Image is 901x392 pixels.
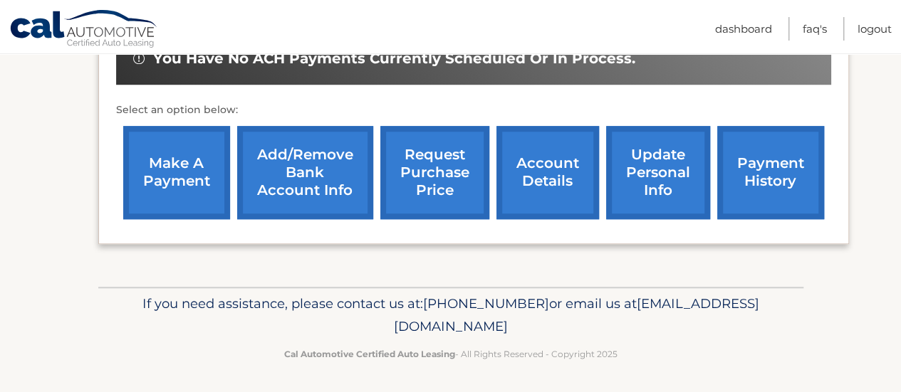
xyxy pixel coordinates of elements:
span: [PHONE_NUMBER] [423,295,549,312]
a: Logout [858,17,892,41]
a: Dashboard [715,17,772,41]
a: update personal info [606,126,710,219]
p: If you need assistance, please contact us at: or email us at [108,292,794,338]
a: Cal Automotive [9,9,159,51]
a: FAQ's [803,17,827,41]
img: alert-white.svg [133,53,145,64]
span: You have no ACH payments currently scheduled or in process. [153,50,635,68]
a: account details [496,126,599,219]
a: Add/Remove bank account info [237,126,373,219]
a: make a payment [123,126,230,219]
a: payment history [717,126,824,219]
p: Select an option below: [116,102,831,119]
strong: Cal Automotive Certified Auto Leasing [284,349,455,359]
p: - All Rights Reserved - Copyright 2025 [108,346,794,361]
a: request purchase price [380,126,489,219]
